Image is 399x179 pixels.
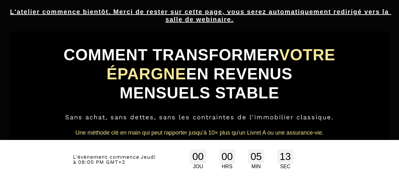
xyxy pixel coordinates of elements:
[277,149,294,164] div: 13
[277,164,294,169] div: SEC
[10,8,391,23] u: L'atelier commence bientôt. Merci de rester sur cette page, vous serez automatiquement redirigé v...
[190,164,206,169] div: JOU
[219,149,236,164] div: 00
[65,113,334,121] span: Sans achat, sans dettes, sans les contraintes de l'immobilier classique.
[248,149,264,164] div: 05
[190,149,206,164] div: 00
[62,42,338,106] h1: COMMENT TRANSFORMER EN REVENUS MENSUELS STABLE
[73,154,156,165] span: Jeudi à 08:00 PM GMT+2
[219,164,236,169] div: HRS
[76,129,324,136] span: Une méthode clé en main qui peut rapporter jusqu'à 10× plus qu'un Livret A ou une assurance-vie.
[248,164,264,169] div: MIN
[73,154,139,160] span: L'évènement commence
